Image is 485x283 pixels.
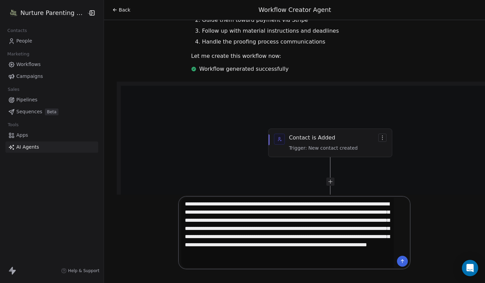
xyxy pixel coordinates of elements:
button: Nurture Parenting Magazine [8,7,82,19]
a: Apps [5,130,98,141]
a: Campaigns [5,71,98,82]
a: SequencesBeta [5,106,98,117]
img: Logo-Nurture%20Parenting%20Magazine-2025-a4b28b-5in.png [10,9,18,17]
a: People [5,35,98,47]
span: Sequences [16,108,42,115]
span: People [16,37,32,45]
a: AI Agents [5,141,98,153]
li: Handle the proofing process communications [202,38,423,46]
span: Beta [45,109,58,115]
span: Pipelines [16,96,37,103]
span: Nurture Parenting Magazine [20,9,85,17]
span: Back [119,6,131,13]
span: Help & Support [68,268,99,273]
span: AI Agents [16,144,39,151]
span: Workflows [16,61,41,68]
div: Open Intercom Messenger [462,260,478,276]
span: Workflow generated successfully [199,65,289,73]
span: Apps [16,132,28,139]
p: Let me create this workflow now: [191,51,423,61]
span: Workflow Creator Agent [258,6,331,13]
li: Follow up with material instructions and deadlines [202,27,423,35]
span: Contacts [4,26,30,36]
span: Marketing [4,49,32,59]
span: Sales [5,84,22,95]
a: Workflows [5,59,98,70]
li: Guide them toward payment via Stripe [202,16,423,24]
span: Tools [5,120,21,130]
a: Help & Support [61,268,99,273]
a: Pipelines [5,94,98,105]
span: Campaigns [16,73,43,80]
